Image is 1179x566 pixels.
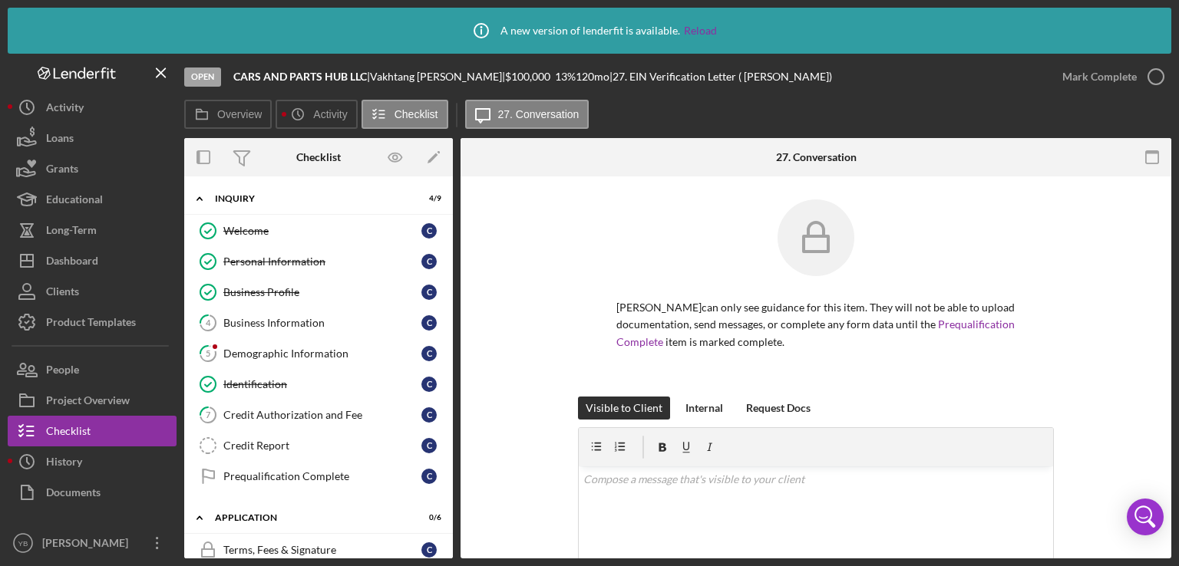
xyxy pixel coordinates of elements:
a: 4Business Information C [192,308,445,338]
div: C [421,285,437,300]
div: Prequalification Complete [223,470,421,482]
div: Demographic Information [223,347,421,360]
button: Educational [8,184,177,215]
button: Checklist [8,416,177,446]
button: Loans [8,123,177,153]
div: Educational [46,184,103,219]
button: Project Overview [8,385,177,416]
button: Mark Complete [1047,61,1171,92]
button: Overview [184,100,272,129]
div: | 27. EIN Verification Letter ( [PERSON_NAME]) [609,71,832,83]
label: Activity [313,108,347,120]
text: YB [18,539,28,548]
div: Credit Report [223,439,421,452]
div: | [233,71,370,83]
button: Activity [276,100,357,129]
a: 5Demographic Information C [192,338,445,369]
div: Personal Information [223,255,421,268]
label: Checklist [395,108,438,120]
div: C [421,407,437,423]
div: Project Overview [46,385,130,420]
div: Business Information [223,317,421,329]
button: Long-Term [8,215,177,245]
div: C [421,469,437,484]
div: C [421,542,437,558]
a: Prequalification Complete C [192,461,445,492]
div: [PERSON_NAME] [38,528,138,562]
div: C [421,254,437,269]
a: Terms, Fees & Signature C [192,535,445,565]
div: 4 / 9 [414,194,441,203]
button: Checklist [362,100,448,129]
div: Clients [46,276,79,311]
button: Activity [8,92,177,123]
b: CARS AND PARTS HUB LLC [233,70,367,83]
button: Documents [8,477,177,508]
a: Reload [684,25,717,37]
div: History [46,446,82,481]
label: Overview [217,108,262,120]
div: Business Profile [223,286,421,298]
div: Application [215,513,403,522]
div: People [46,354,79,389]
div: Product Templates [46,307,136,341]
div: Request Docs [746,397,811,420]
div: Activity [46,92,84,127]
a: Prequalification Complete [616,318,1015,347]
div: C [421,315,437,331]
button: History [8,446,177,477]
div: Grants [46,153,78,188]
div: C [421,438,437,453]
div: Visible to Client [586,397,662,420]
div: C [421,377,437,392]
div: Dashboard [46,245,98,280]
div: Terms, Fees & Signature [223,544,421,556]
button: Grants [8,153,177,184]
tspan: 7 [206,410,211,420]
button: YB[PERSON_NAME] [8,528,177,558]
a: Identification C [192,369,445,400]
tspan: 4 [206,318,211,327]
div: Long-Term [46,215,97,249]
div: Documents [46,477,101,512]
div: 27. Conversation [776,151,857,163]
span: $100,000 [505,70,550,83]
div: Checklist [296,151,341,163]
div: C [421,346,437,361]
div: A new version of lenderfit is available. [462,12,717,50]
button: People [8,354,177,385]
tspan: 5 [206,348,210,358]
button: Product Templates [8,307,177,337]
button: Clients [8,276,177,307]
div: Loans [46,123,74,157]
div: Identification [223,378,421,390]
div: Inquiry [215,194,403,203]
div: 120 mo [576,71,609,83]
div: Open [184,67,221,87]
a: Business Profile C [192,277,445,308]
div: Vakhtang [PERSON_NAME] | [370,71,505,83]
button: Visible to Client [578,397,670,420]
div: Credit Authorization and Fee [223,409,421,421]
p: [PERSON_NAME] can only see guidance for this item. They will not be able to upload documentation,... [616,299,1016,350]
div: C [421,223,437,239]
button: Request Docs [738,397,818,420]
button: Dashboard [8,245,177,276]
button: 27. Conversation [465,100,589,129]
div: Welcome [223,225,421,237]
a: Credit Report C [192,430,445,461]
a: Personal Information C [192,246,445,277]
